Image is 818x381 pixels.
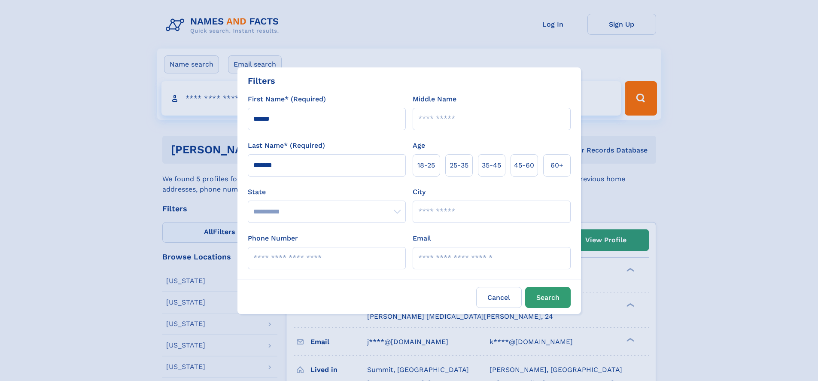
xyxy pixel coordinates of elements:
label: Email [413,233,431,244]
span: 60+ [550,160,563,171]
button: Search [525,287,571,308]
label: Middle Name [413,94,456,104]
span: 18‑25 [417,160,435,171]
label: Last Name* (Required) [248,140,325,151]
label: Age [413,140,425,151]
span: 25‑35 [450,160,468,171]
div: Filters [248,74,275,87]
label: Phone Number [248,233,298,244]
span: 35‑45 [482,160,501,171]
label: City [413,187,426,197]
label: Cancel [476,287,522,308]
label: State [248,187,406,197]
label: First Name* (Required) [248,94,326,104]
span: 45‑60 [514,160,534,171]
